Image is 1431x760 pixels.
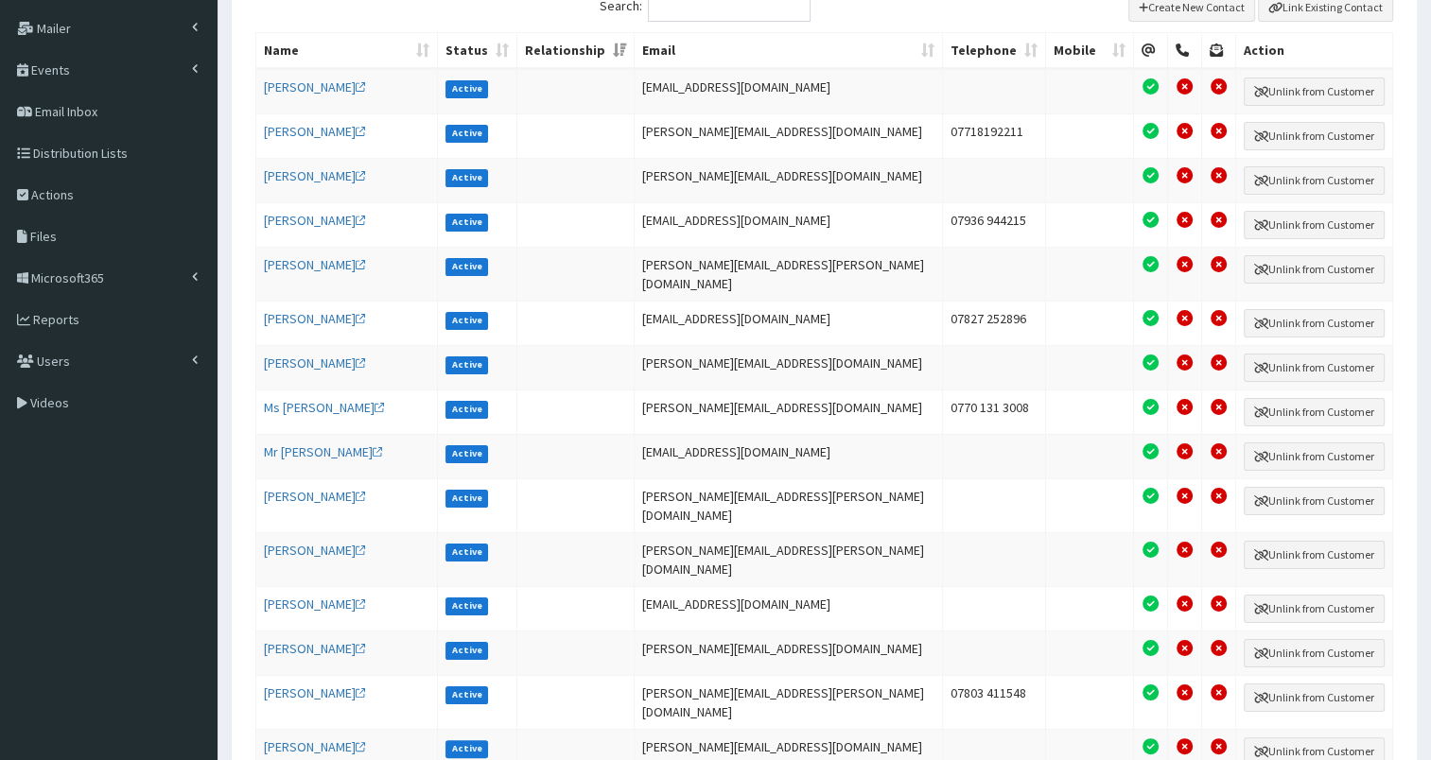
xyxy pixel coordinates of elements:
[1244,211,1385,239] button: Unlink from Customer
[943,113,1046,158] td: 07718192211
[1244,78,1385,106] button: Unlink from Customer
[635,69,943,113] td: [EMAIL_ADDRESS][DOMAIN_NAME]
[1244,442,1385,471] button: Unlink from Customer
[264,354,366,371] a: [PERSON_NAME]
[264,738,366,755] a: [PERSON_NAME]
[1244,122,1385,150] button: Unlink from Customer
[635,301,943,345] td: [EMAIL_ADDRESS][DOMAIN_NAME]
[438,33,517,69] th: Status: activate to sort column ascending
[635,434,943,478] td: [EMAIL_ADDRESS][DOMAIN_NAME]
[264,256,366,273] a: [PERSON_NAME]
[33,311,79,328] span: Reports
[1244,354,1385,382] button: Unlink from Customer
[445,312,488,329] label: Active
[264,212,366,229] a: [PERSON_NAME]
[635,158,943,202] td: [PERSON_NAME][EMAIL_ADDRESS][DOMAIN_NAME]
[943,202,1046,247] td: 07936 944215
[635,345,943,389] td: [PERSON_NAME][EMAIL_ADDRESS][DOMAIN_NAME]
[635,113,943,158] td: [PERSON_NAME][EMAIL_ADDRESS][DOMAIN_NAME]
[264,596,366,613] a: [PERSON_NAME]
[517,33,635,69] th: Relationship: activate to sort column ascending
[445,544,488,561] label: Active
[264,443,383,460] a: Mr [PERSON_NAME]
[37,353,70,370] span: Users
[31,186,74,203] span: Actions
[264,123,366,140] a: [PERSON_NAME]
[1244,398,1385,426] button: Unlink from Customer
[445,597,488,614] label: Active
[264,310,366,327] a: [PERSON_NAME]
[445,80,488,97] label: Active
[1244,595,1385,623] button: Unlink from Customer
[1244,683,1385,712] button: Unlink from Customer
[635,33,943,69] th: Email: activate to sort column ascending
[264,488,366,505] a: [PERSON_NAME]
[445,445,488,462] label: Active
[1244,487,1385,515] button: Unlink from Customer
[37,20,71,37] span: Mailer
[31,269,104,286] span: Microsoft365
[635,532,943,586] td: [PERSON_NAME][EMAIL_ADDRESS][PERSON_NAME][DOMAIN_NAME]
[445,490,488,507] label: Active
[445,401,488,418] label: Active
[30,228,57,245] span: Files
[445,642,488,659] label: Active
[445,214,488,231] label: Active
[1244,541,1385,569] button: Unlink from Customer
[635,247,943,301] td: [PERSON_NAME][EMAIL_ADDRESS][PERSON_NAME][DOMAIN_NAME]
[943,389,1046,434] td: 0770 131 3008
[1236,33,1393,69] th: Action
[445,258,488,275] label: Active
[1168,33,1202,69] th: Telephone Permission
[635,630,943,675] td: [PERSON_NAME][EMAIL_ADDRESS][DOMAIN_NAME]
[1202,33,1236,69] th: Post Permission
[264,640,366,657] a: [PERSON_NAME]
[445,169,488,186] label: Active
[264,542,366,559] a: [PERSON_NAME]
[264,399,385,416] a: Ms [PERSON_NAME]
[1244,166,1385,195] button: Unlink from Customer
[35,103,97,120] span: Email Inbox
[31,61,70,78] span: Events
[264,684,366,701] a: [PERSON_NAME]
[33,145,128,162] span: Distribution Lists
[635,202,943,247] td: [EMAIL_ADDRESS][DOMAIN_NAME]
[943,301,1046,345] td: 07827 252896
[264,78,366,95] a: [PERSON_NAME]
[256,33,438,69] th: Name: activate to sort column ascending
[943,33,1046,69] th: Telephone: activate to sort column ascending
[635,389,943,434] td: [PERSON_NAME][EMAIL_ADDRESS][DOMAIN_NAME]
[264,167,366,184] a: [PERSON_NAME]
[445,740,488,757] label: Active
[30,394,69,411] span: Videos
[943,675,1046,729] td: 07803 411548
[445,356,488,373] label: Active
[1244,309,1385,337] button: Unlink from Customer
[1134,33,1168,69] th: Email Permission
[445,125,488,142] label: Active
[1244,639,1385,667] button: Unlink from Customer
[635,478,943,532] td: [PERSON_NAME][EMAIL_ADDRESS][PERSON_NAME][DOMAIN_NAME]
[1244,255,1385,284] button: Unlink from Customer
[635,586,943,630] td: [EMAIL_ADDRESS][DOMAIN_NAME]
[1046,33,1134,69] th: Mobile: activate to sort column ascending
[445,686,488,703] label: Active
[635,675,943,729] td: [PERSON_NAME][EMAIL_ADDRESS][PERSON_NAME][DOMAIN_NAME]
